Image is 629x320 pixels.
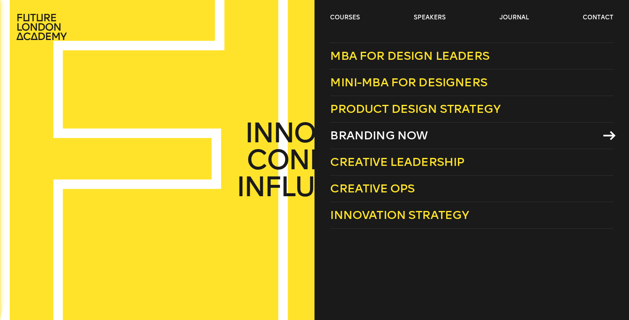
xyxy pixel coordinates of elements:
[583,13,613,22] a: contact
[330,13,360,22] a: courses
[330,49,489,63] span: MBA for Design Leaders
[330,43,613,69] a: MBA for Design Leaders
[330,102,500,116] span: Product Design Strategy
[330,128,428,142] span: Branding Now
[414,13,446,22] a: speakers
[330,181,415,195] span: Creative Ops
[330,75,487,89] span: Mini-MBA for Designers
[330,149,613,176] a: Creative Leadership
[330,155,464,169] span: Creative Leadership
[330,202,613,229] a: Innovation Strategy
[330,69,613,96] a: Mini-MBA for Designers
[330,208,469,222] span: Innovation Strategy
[330,96,613,123] a: Product Design Strategy
[330,123,613,149] a: Branding Now
[330,176,613,202] a: Creative Ops
[499,13,529,22] a: journal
